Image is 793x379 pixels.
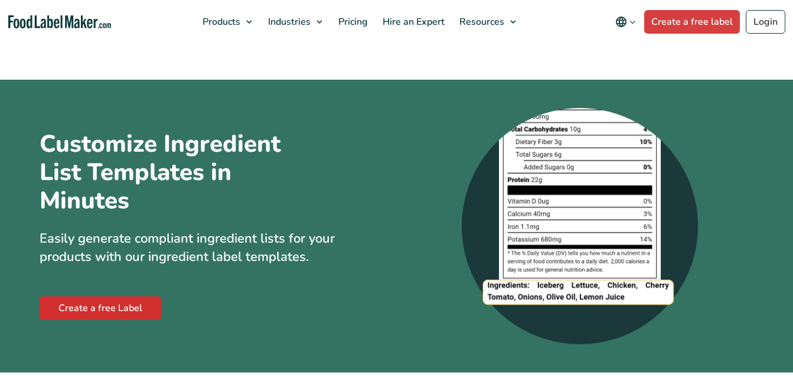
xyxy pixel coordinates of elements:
a: Create a free Label [40,296,161,320]
p: Easily generate compliant ingredient lists for your products with our ingredient label templates. [40,230,388,266]
a: Login [746,10,785,34]
a: Create a free label [644,10,740,34]
button: Change language [607,10,644,34]
h1: Customize Ingredient List Templates in Minutes [40,130,323,215]
span: Hire an Expert [379,15,446,28]
img: A zoomed-in screenshot of an ingredient list at the bottom of a nutrition label. [462,108,698,344]
span: Pricing [335,15,369,28]
span: Resources [456,15,505,28]
a: Food Label Maker homepage [8,15,111,29]
span: Industries [265,15,312,28]
span: Products [199,15,242,28]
